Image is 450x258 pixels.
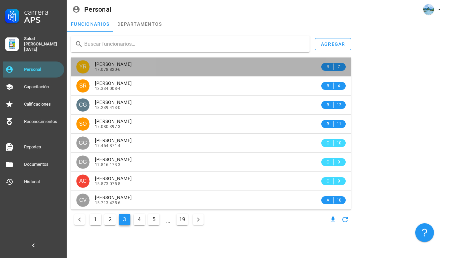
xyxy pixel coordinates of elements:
[79,98,87,112] span: CG
[95,157,132,162] span: [PERSON_NAME]
[76,60,90,74] div: avatar
[325,140,331,146] span: C
[321,41,345,47] div: agregar
[24,119,62,124] div: Reconocimientos
[336,140,342,146] span: 10
[79,193,87,207] span: CV
[3,61,64,78] a: Personal
[3,139,64,155] a: Reportes
[79,79,87,93] span: SR
[24,8,62,16] div: Carrera
[95,162,121,167] span: 17.816.173-3
[76,174,90,188] div: avatar
[325,197,331,204] span: A
[24,67,62,72] div: Personal
[79,174,87,188] span: AC
[76,155,90,169] div: avatar
[3,114,64,130] a: Reconocimientos
[74,214,85,225] button: Página anterior
[95,124,121,129] span: 17.080.397-3
[24,84,62,90] div: Capacitación
[315,38,351,50] button: agregar
[336,159,342,165] span: 9
[24,179,62,184] div: Historial
[24,144,62,150] div: Reportes
[95,195,132,200] span: [PERSON_NAME]
[76,136,90,150] div: avatar
[336,83,342,89] span: 4
[76,79,90,93] div: avatar
[325,178,331,184] span: C
[71,212,207,227] nav: Navegación de paginación
[79,136,87,150] span: GG
[95,86,121,91] span: 13.334.008-4
[325,102,331,108] span: B
[119,214,130,225] button: Página actual, página 3
[95,61,132,67] span: [PERSON_NAME]
[3,96,64,112] a: Calificaciones
[113,16,166,32] a: departamentos
[84,39,304,49] input: Buscar funcionarios…
[193,214,204,225] button: Página siguiente
[177,214,188,225] button: Ir a la página 19
[104,214,116,225] button: Ir a la página 2
[24,16,62,24] div: APS
[95,181,121,186] span: 15.873.075-8
[3,156,64,172] a: Documentos
[325,63,331,70] span: B
[95,105,121,110] span: 18.239.413-0
[95,176,132,181] span: [PERSON_NAME]
[95,143,121,148] span: 17.454.871-4
[24,162,62,167] div: Documentos
[163,214,174,225] span: ...
[67,16,113,32] a: funcionarios
[76,117,90,131] div: avatar
[325,121,331,127] span: B
[95,201,121,205] span: 15.713.425-6
[336,63,342,70] span: 7
[76,193,90,207] div: avatar
[95,81,132,86] span: [PERSON_NAME]
[325,83,331,89] span: B
[336,178,342,184] span: 9
[79,117,87,131] span: SO
[336,102,342,108] span: 12
[84,6,111,13] div: Personal
[3,174,64,190] a: Historial
[95,119,132,124] span: [PERSON_NAME]
[95,138,132,143] span: [PERSON_NAME]
[76,98,90,112] div: avatar
[325,159,331,165] span: C
[336,121,342,127] span: 11
[148,214,159,225] button: Ir a la página 5
[24,102,62,107] div: Calificaciones
[79,155,87,169] span: DG
[134,214,145,225] button: Ir a la página 4
[336,197,342,204] span: 10
[423,4,434,15] div: avatar
[90,214,101,225] button: Ir a la página 1
[79,60,87,74] span: YR
[95,100,132,105] span: [PERSON_NAME]
[3,79,64,95] a: Capacitación
[24,36,62,52] div: Salud [PERSON_NAME][DATE]
[95,67,121,72] span: 17.078.820-6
